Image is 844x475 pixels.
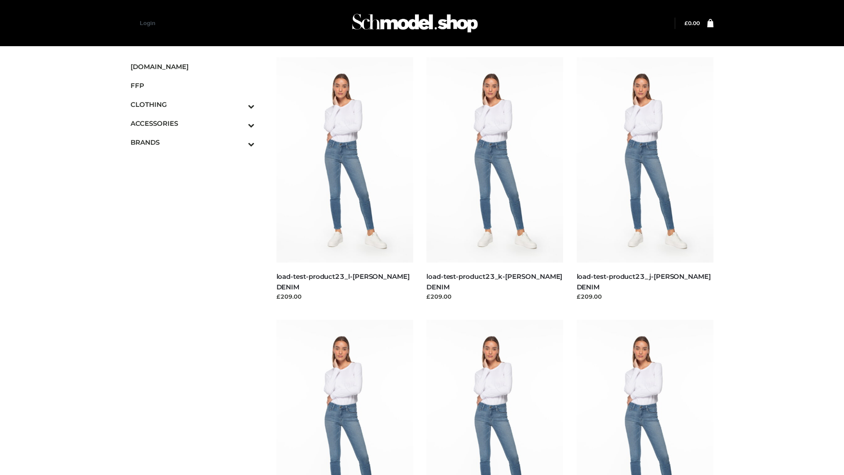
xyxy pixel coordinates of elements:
span: BRANDS [131,137,255,147]
button: Toggle Submenu [224,95,255,114]
span: ACCESSORIES [131,118,255,128]
img: Schmodel Admin 964 [349,6,481,40]
a: BRANDSToggle Submenu [131,133,255,152]
div: £209.00 [577,292,714,301]
div: £209.00 [276,292,414,301]
div: £209.00 [426,292,564,301]
a: CLOTHINGToggle Submenu [131,95,255,114]
a: £0.00 [684,20,700,26]
span: £ [684,20,688,26]
bdi: 0.00 [684,20,700,26]
a: ACCESSORIESToggle Submenu [131,114,255,133]
a: load-test-product23_l-[PERSON_NAME] DENIM [276,272,410,291]
span: [DOMAIN_NAME] [131,62,255,72]
span: FFP [131,80,255,91]
button: Toggle Submenu [224,133,255,152]
a: Login [140,20,155,26]
a: load-test-product23_j-[PERSON_NAME] DENIM [577,272,711,291]
a: load-test-product23_k-[PERSON_NAME] DENIM [426,272,562,291]
span: CLOTHING [131,99,255,110]
button: Toggle Submenu [224,114,255,133]
a: [DOMAIN_NAME] [131,57,255,76]
a: FFP [131,76,255,95]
